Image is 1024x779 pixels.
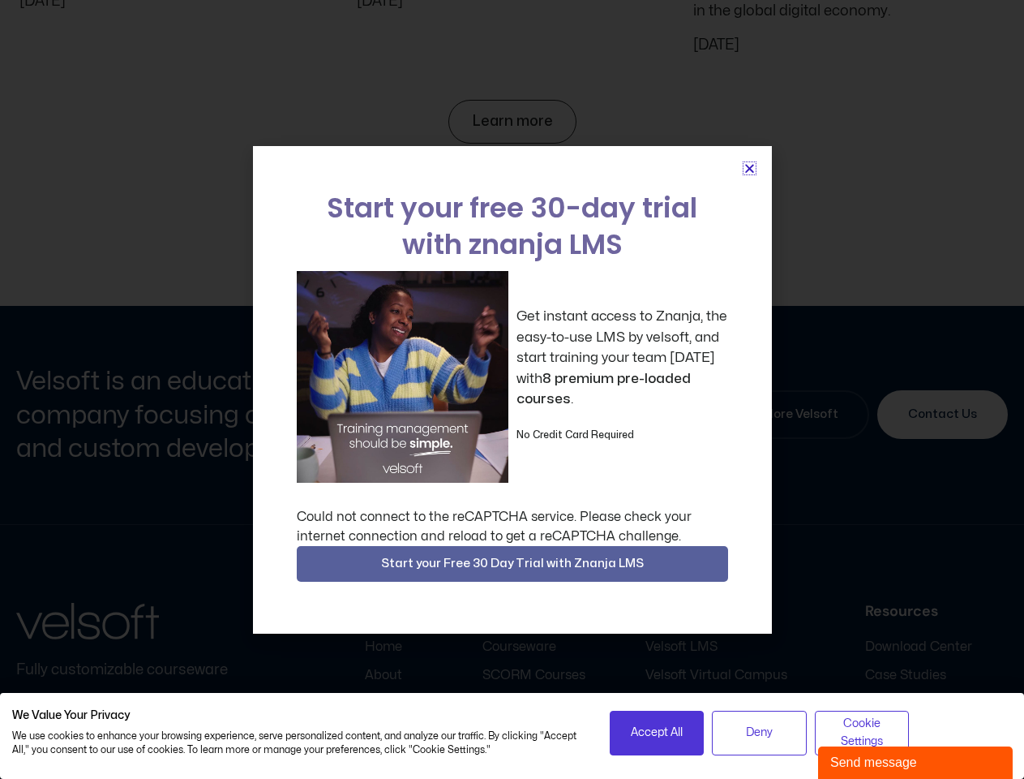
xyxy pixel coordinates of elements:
p: We use cookies to enhance your browsing experience, serve personalized content, and analyze our t... [12,730,585,757]
strong: 8 premium pre-loaded courses [516,372,691,407]
button: Deny all cookies [712,711,807,755]
span: Cookie Settings [825,715,899,751]
a: Close [743,162,756,174]
img: a woman sitting at her laptop dancing [297,271,508,483]
span: Accept All [631,724,683,742]
span: Deny [746,724,773,742]
h2: Start your free 30-day trial with znanja LMS [297,190,728,263]
strong: No Credit Card Required [516,430,634,440]
p: Get instant access to Znanja, the easy-to-use LMS by velsoft, and start training your team [DATE]... [516,306,728,410]
button: Adjust cookie preferences [815,711,910,755]
iframe: chat widget [818,743,1016,779]
span: Start your Free 30 Day Trial with Znanja LMS [381,554,644,574]
button: Start your Free 30 Day Trial with Znanja LMS [297,546,728,582]
h2: We Value Your Privacy [12,708,585,723]
div: Could not connect to the reCAPTCHA service. Please check your internet connection and reload to g... [297,507,728,546]
button: Accept all cookies [610,711,705,755]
